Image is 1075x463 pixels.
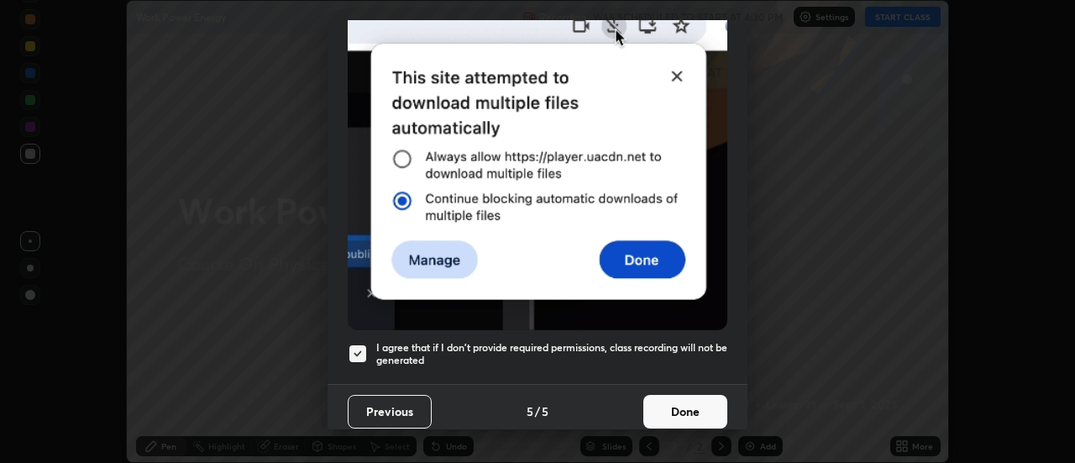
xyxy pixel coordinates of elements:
h4: 5 [542,402,548,420]
h4: / [535,402,540,420]
button: Done [643,395,727,429]
h4: 5 [527,402,533,420]
button: Previous [348,395,432,429]
h5: I agree that if I don't provide required permissions, class recording will not be generated [376,341,727,367]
